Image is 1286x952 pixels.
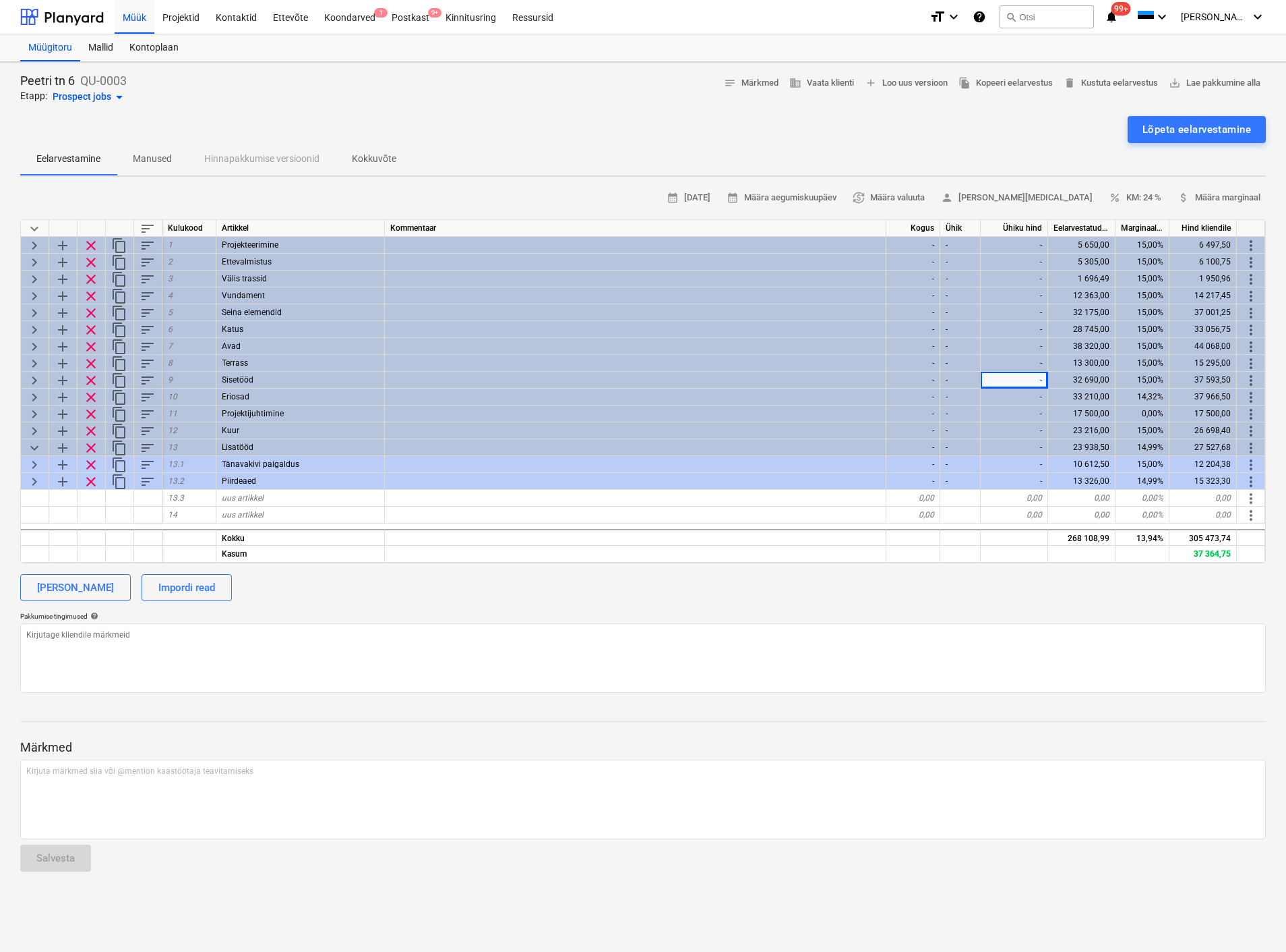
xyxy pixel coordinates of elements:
span: Dubleeri kategooriat [111,322,127,338]
iframe: Chat Widget [1219,887,1286,952]
span: Ettevalmistus [222,257,272,267]
div: 14,99% [1115,473,1169,490]
div: 5 650,00 [1048,237,1115,254]
div: - [940,355,981,372]
div: - [886,456,940,473]
span: 6 [168,325,173,334]
span: Rohkem toiminguid [1243,305,1259,321]
span: add [865,77,877,89]
div: - [886,321,940,338]
div: 15,00% [1115,271,1169,287]
span: Märkmed [724,76,778,91]
span: Lisa reale alamkategooria [55,305,71,321]
div: - [886,271,940,287]
span: 4 [168,291,173,300]
span: Lisa reale alamkategooria [55,322,71,338]
div: 5 305,00 [1048,254,1115,271]
span: Avad [222,341,241,351]
span: Lisa reale alamkategooria [55,423,71,439]
div: - [940,271,981,287]
span: Rohkem toiminguid [1243,356,1259,372]
div: 23 216,00 [1048,422,1115,439]
span: Sorteeri read kategooriasiseselt [140,389,156,405]
span: Dubleeri kategooriat [111,271,127,287]
span: Sorteeri read kategooriasiseselt [140,288,156,304]
span: 1 [168,240,173,250]
span: Rohkem toiminguid [1243,474,1259,490]
span: Lae pakkumine alla [1169,76,1260,91]
span: Lisa reale alamkategooria [55,271,71,287]
div: Prospect jobs [53,89,127,105]
span: currency_exchange [853,192,865,204]
span: Eemalda rida [83,305,99,321]
span: Määra aegumiskuupäev [727,190,836,206]
span: 7 [168,341,173,351]
span: Vundament [222,291,265,300]
div: - [981,372,1048,389]
span: Projekteerimine [222,240,278,250]
button: Loo uus versioon [859,73,953,94]
span: Sorteeri read kategooriasiseselt [140,423,156,439]
div: Kulukood [162,220,216,237]
span: notes [724,77,736,89]
span: Eemalda rida [83,423,99,439]
span: calendar_month [667,192,679,204]
div: - [981,338,1048,355]
div: - [886,304,940,321]
div: 23 938,50 [1048,439,1115,456]
div: 14,32% [1115,389,1169,405]
span: Rohkem toiminguid [1243,507,1259,524]
span: Eemalda rida [83,457,99,473]
div: - [886,405,940,422]
div: - [940,439,981,456]
span: Laienda kategooriat [26,237,42,254]
span: Rohkem toiminguid [1243,423,1259,439]
span: Sorteeri read tabelis [140,221,156,237]
span: [PERSON_NAME][MEDICAL_DATA] [941,190,1093,206]
div: - [981,473,1048,490]
div: - [940,237,981,254]
span: Rohkem toiminguid [1243,440,1259,456]
div: Ühiku hind [981,220,1048,237]
span: 3 [168,274,173,283]
span: Ahenda kategooria [26,440,42,456]
span: Lisa reale alamkategooria [55,254,71,271]
i: keyboard_arrow_down [946,9,962,25]
span: Sorteeri read kategooriasiseselt [140,254,156,271]
div: 37 966,50 [1169,389,1237,405]
div: - [981,389,1048,405]
div: - [981,254,1048,271]
div: - [940,456,981,473]
span: Dubleeri kategooriat [111,406,127,422]
span: Rohkem toiminguid [1243,389,1259,405]
span: Eemalda rida [83,372,99,389]
div: - [886,355,940,372]
span: percent [1109,192,1121,204]
div: 38 320,00 [1048,338,1115,355]
button: Määra aegumiskuupäev [721,188,842,208]
div: - [886,287,940,304]
div: 15,00% [1115,237,1169,254]
span: Laienda kategooriat [26,288,42,304]
i: keyboard_arrow_down [1154,9,1170,25]
div: 0,00 [886,490,940,507]
div: - [981,422,1048,439]
span: Sorteeri read kategooriasiseselt [140,474,156,490]
div: 15,00% [1115,321,1169,338]
div: 32 175,00 [1048,304,1115,321]
i: keyboard_arrow_down [1250,9,1266,25]
i: Abikeskus [973,9,986,25]
button: Otsi [1000,5,1094,28]
span: Laienda kategooriat [26,406,42,422]
button: Kopeeri eelarvestus [953,73,1058,94]
span: Sorteeri read kategooriasiseselt [140,322,156,338]
span: [DATE] [667,190,710,206]
span: Määra valuuta [853,190,925,206]
span: Eemalda rida [83,322,99,338]
span: Rohkem toiminguid [1243,339,1259,355]
div: 15,00% [1115,422,1169,439]
span: Rohkem toiminguid [1243,457,1259,473]
span: Lisa reale alamkategooria [55,288,71,304]
span: Laienda kategooriat [26,457,42,473]
div: - [940,473,981,490]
